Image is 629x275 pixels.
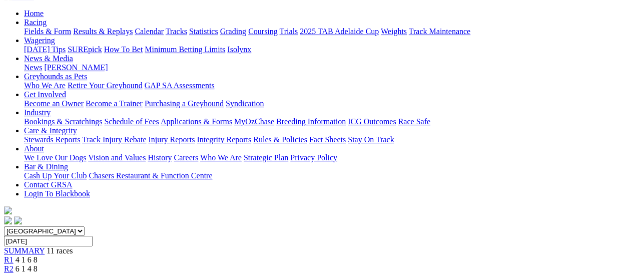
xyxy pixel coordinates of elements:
a: Grading [220,27,246,36]
a: Applications & Forms [161,117,232,126]
a: ICG Outcomes [348,117,396,126]
a: Home [24,9,44,18]
a: Who We Are [200,153,242,162]
a: Cash Up Your Club [24,171,87,180]
a: Minimum Betting Limits [145,45,225,54]
a: Breeding Information [276,117,346,126]
a: Track Maintenance [409,27,470,36]
a: SUMMARY [4,246,45,255]
a: Login To Blackbook [24,189,90,198]
a: Privacy Policy [290,153,337,162]
a: Results & Replays [73,27,133,36]
a: Retire Your Greyhound [68,81,143,90]
span: 4 1 6 8 [16,255,38,264]
input: Select date [4,236,93,246]
a: Chasers Restaurant & Function Centre [89,171,212,180]
a: Statistics [189,27,218,36]
a: Bar & Dining [24,162,68,171]
a: 2025 TAB Adelaide Cup [300,27,379,36]
span: 6 1 4 8 [16,264,38,273]
a: Vision and Values [88,153,146,162]
span: 11 races [47,246,73,255]
a: About [24,144,44,153]
a: Get Involved [24,90,66,99]
a: R2 [4,264,14,273]
a: Coursing [248,27,278,36]
a: SUREpick [68,45,102,54]
a: Greyhounds as Pets [24,72,87,81]
a: History [148,153,172,162]
a: Trials [279,27,298,36]
a: MyOzChase [234,117,274,126]
a: [DATE] Tips [24,45,66,54]
a: Strategic Plan [244,153,288,162]
a: Fact Sheets [309,135,346,144]
div: Greyhounds as Pets [24,81,625,90]
a: News & Media [24,54,73,63]
a: Bookings & Scratchings [24,117,102,126]
img: logo-grsa-white.png [4,206,12,214]
a: How To Bet [104,45,143,54]
a: News [24,63,42,72]
div: Racing [24,27,625,36]
img: facebook.svg [4,216,12,224]
a: Tracks [166,27,187,36]
a: Isolynx [227,45,251,54]
div: Wagering [24,45,625,54]
a: Weights [381,27,407,36]
a: Track Injury Rebate [82,135,146,144]
div: News & Media [24,63,625,72]
a: Racing [24,18,47,27]
a: Rules & Policies [253,135,307,144]
a: Fields & Form [24,27,71,36]
div: Get Involved [24,99,625,108]
div: Industry [24,117,625,126]
a: Purchasing a Greyhound [145,99,224,108]
div: About [24,153,625,162]
a: Become an Owner [24,99,84,108]
a: Stewards Reports [24,135,80,144]
a: Become a Trainer [86,99,143,108]
a: GAP SA Assessments [145,81,215,90]
a: Care & Integrity [24,126,77,135]
a: Schedule of Fees [104,117,159,126]
a: Careers [174,153,198,162]
a: Calendar [135,27,164,36]
a: Integrity Reports [197,135,251,144]
a: Injury Reports [148,135,195,144]
a: We Love Our Dogs [24,153,86,162]
a: R1 [4,255,14,264]
a: Industry [24,108,51,117]
a: Wagering [24,36,55,45]
div: Care & Integrity [24,135,625,144]
a: Who We Are [24,81,66,90]
a: Race Safe [398,117,430,126]
img: twitter.svg [14,216,22,224]
div: Bar & Dining [24,171,625,180]
a: Syndication [226,99,264,108]
a: Contact GRSA [24,180,72,189]
a: Stay On Track [348,135,394,144]
a: [PERSON_NAME] [44,63,108,72]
